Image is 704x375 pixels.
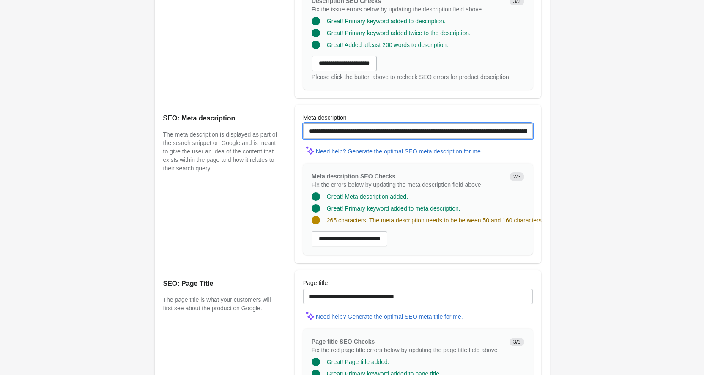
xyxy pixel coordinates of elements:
[312,5,503,14] p: Fix the issue errors below by updating the description field above.
[327,193,408,200] span: Great! Meta description added.
[510,338,524,346] span: 3/3
[327,205,460,212] span: Great! Primary keyword added to meta description.
[327,30,471,36] span: Great! Primary keyword added twice to the description.
[312,144,486,159] button: Need help? Generate the optimal SEO meta description for me.
[510,172,524,181] span: 2/3
[303,309,316,322] img: MagicMinor-0c7ff6cd6e0e39933513fd390ee66b6c2ef63129d1617a7e6fa9320d2ce6cec8.svg
[327,217,542,224] span: 265 characters. The meta description needs to be between 50 and 160 characters
[327,18,446,25] span: Great! Primary keyword added to description.
[312,173,395,180] span: Meta description SEO Checks
[312,346,503,354] p: Fix the red page title errors below by updating the page title field above
[163,113,278,123] h2: SEO: Meta description
[327,41,448,48] span: Great! Added atleast 200 words to description.
[316,313,463,320] div: Need help? Generate the optimal SEO meta title for me.
[327,359,389,365] span: Great! Page title added.
[312,181,503,189] p: Fix the errors below by updating the meta description field above
[312,338,375,345] span: Page title SEO Checks
[163,296,278,312] p: The page title is what your customers will first see about the product on Google.
[163,130,278,172] p: The meta description is displayed as part of the search snippet on Google and is meant to give th...
[312,73,524,81] div: Please click the button above to recheck SEO errors for product description.
[303,279,328,287] label: Page title
[303,144,316,156] img: MagicMinor-0c7ff6cd6e0e39933513fd390ee66b6c2ef63129d1617a7e6fa9320d2ce6cec8.svg
[316,148,482,155] div: Need help? Generate the optimal SEO meta description for me.
[312,309,466,324] button: Need help? Generate the optimal SEO meta title for me.
[163,279,278,289] h2: SEO: Page Title
[303,113,347,122] label: Meta description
